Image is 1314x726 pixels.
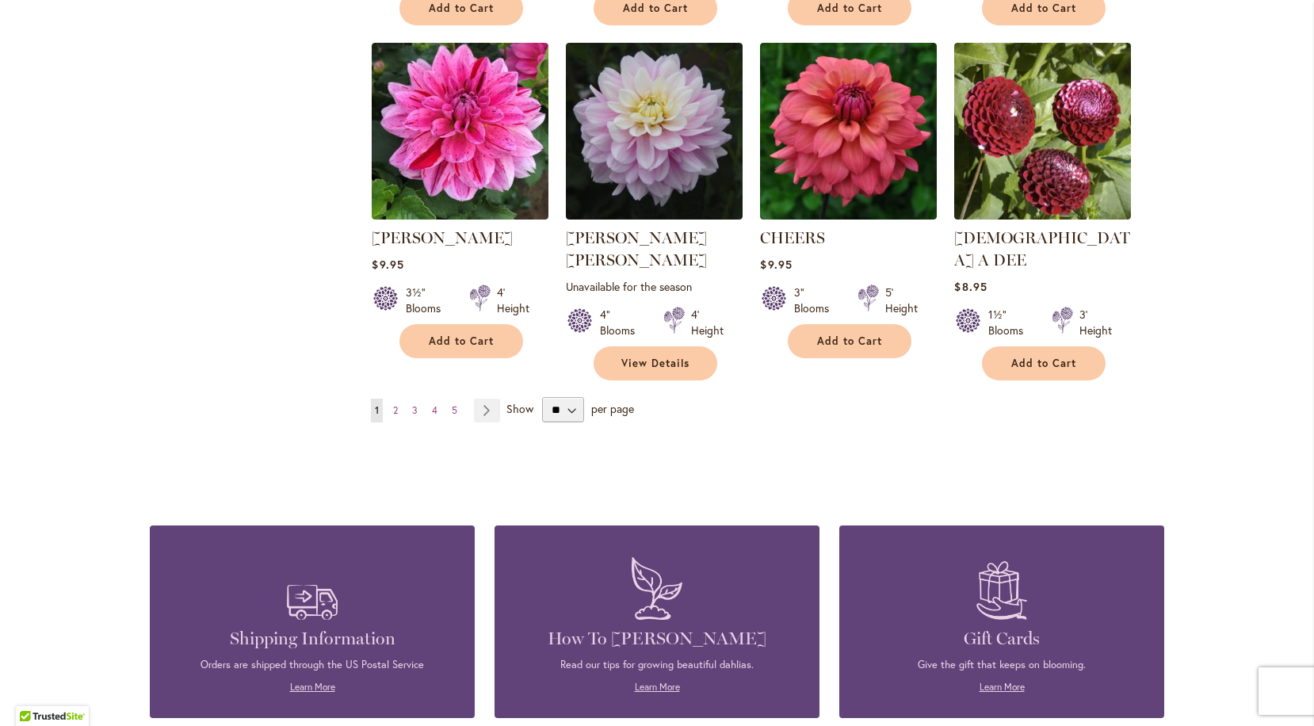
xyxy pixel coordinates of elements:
[428,399,441,422] a: 4
[372,208,548,223] a: CHA CHING
[794,285,838,316] div: 3" Blooms
[980,681,1025,693] a: Learn More
[1079,307,1112,338] div: 3' Height
[760,43,937,220] img: CHEERS
[863,658,1140,672] p: Give the gift that keeps on blooming.
[518,628,796,650] h4: How To [PERSON_NAME]
[372,43,548,220] img: CHA CHING
[432,404,437,416] span: 4
[412,404,418,416] span: 3
[372,228,513,247] a: [PERSON_NAME]
[399,324,523,358] button: Add to Cart
[954,228,1130,269] a: [DEMOGRAPHIC_DATA] A DEE
[506,401,533,416] span: Show
[760,208,937,223] a: CHEERS
[372,257,403,272] span: $9.95
[885,285,918,316] div: 5' Height
[760,228,825,247] a: CHEERS
[621,357,689,370] span: View Details
[497,285,529,316] div: 4' Height
[817,2,882,15] span: Add to Cart
[174,658,451,672] p: Orders are shipped through the US Postal Service
[600,307,644,338] div: 4" Blooms
[623,2,688,15] span: Add to Cart
[691,307,724,338] div: 4' Height
[393,404,398,416] span: 2
[760,257,792,272] span: $9.95
[429,2,494,15] span: Add to Cart
[12,670,56,714] iframe: Launch Accessibility Center
[817,334,882,348] span: Add to Cart
[406,285,450,316] div: 3½" Blooms
[429,334,494,348] span: Add to Cart
[954,279,987,294] span: $8.95
[954,43,1131,220] img: CHICK A DEE
[566,228,707,269] a: [PERSON_NAME] [PERSON_NAME]
[448,399,461,422] a: 5
[863,628,1140,650] h4: Gift Cards
[566,43,743,220] img: Charlotte Mae
[375,404,379,416] span: 1
[988,307,1033,338] div: 1½" Blooms
[174,628,451,650] h4: Shipping Information
[635,681,680,693] a: Learn More
[518,658,796,672] p: Read our tips for growing beautiful dahlias.
[1011,357,1076,370] span: Add to Cart
[566,208,743,223] a: Charlotte Mae
[591,401,634,416] span: per page
[389,399,402,422] a: 2
[954,208,1131,223] a: CHICK A DEE
[982,346,1106,380] button: Add to Cart
[290,681,335,693] a: Learn More
[452,404,457,416] span: 5
[1011,2,1076,15] span: Add to Cart
[408,399,422,422] a: 3
[788,324,911,358] button: Add to Cart
[594,346,717,380] a: View Details
[566,279,743,294] p: Unavailable for the season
